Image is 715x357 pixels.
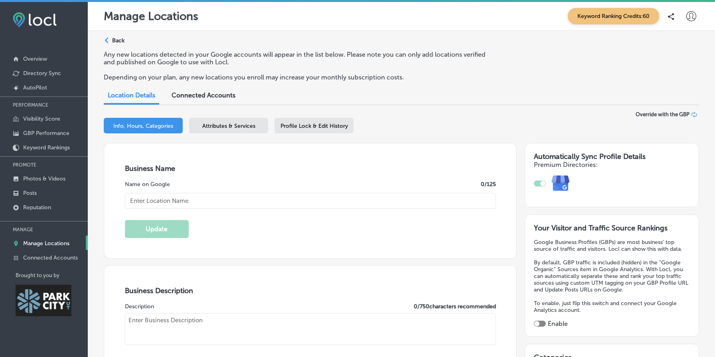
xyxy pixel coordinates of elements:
[125,303,154,310] label: Description
[23,204,51,211] p: Reputation
[23,70,61,77] p: Directory Sync
[23,56,47,62] p: Overview
[13,12,57,27] img: fda3e92497d09a02dc62c9cd864e3231.png
[548,320,568,327] label: Enable
[125,193,496,209] input: Enter Location Name
[23,190,37,196] p: Posts
[23,130,69,137] p: GBP Performance
[23,175,65,182] p: Photos & Videos
[23,254,78,261] p: Connected Accounts
[125,181,170,188] label: Name on Google
[16,285,71,316] img: Park City
[125,220,189,238] button: Update
[23,84,47,91] p: AutoPilot
[23,240,69,247] p: Manage Locations
[104,10,198,23] p: Manage Locations
[546,169,576,198] img: e7ababfa220611ac49bdb491a11684a6.png
[112,37,124,44] p: Back
[125,164,496,173] h3: Business Name
[104,73,491,81] p: Depending on your plan, any new locations you enroll may increase your monthly subscription costs.
[481,181,496,188] label: 0 /125
[108,91,155,99] span: Location Details
[280,123,348,129] span: Profile Lock & Edit History
[172,91,235,99] span: Connected Accounts
[534,152,690,161] h3: Automatically Sync Profile Details
[23,144,70,151] p: Keyword Rankings
[534,224,690,232] h3: Your Visitor and Traffic Source Rankings
[202,123,255,129] span: Attributes & Services
[414,303,496,310] label: 0 / 750 characters recommended
[534,161,690,169] h4: Premium Directories:
[636,111,689,117] span: Override with the GBP
[534,259,690,293] p: By default, GBP traffic is included (hidden) in the "Google Organic" Sources item in Google Analy...
[534,239,690,252] p: Google Business Profiles (GBPs) are most business' top source of traffic and visitors. Locl can s...
[113,123,173,129] span: Info, Hours, Categories
[104,51,491,66] p: Any new locations detected in your Google accounts will appear in the list below. Please note you...
[534,300,690,313] p: To enable, just flip this switch and connect your Google Analytics account.
[23,115,60,122] p: Visibility Score
[568,8,659,24] span: Keyword Ranking Credits: 60
[125,286,496,295] h3: Business Description
[16,272,88,278] p: Brought to you by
